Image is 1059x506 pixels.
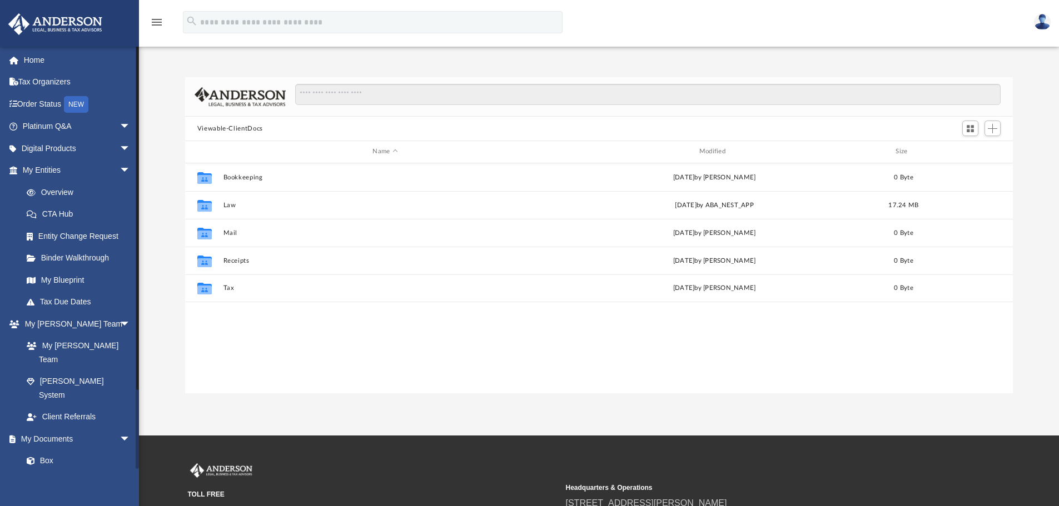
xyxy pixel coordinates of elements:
span: 0 Byte [894,174,913,180]
a: Digital Productsarrow_drop_down [8,137,147,159]
a: My [PERSON_NAME] Teamarrow_drop_down [8,313,142,335]
span: 0 Byte [894,285,913,291]
div: [DATE] by [PERSON_NAME] [552,172,876,182]
small: Headquarters & Operations [566,483,936,493]
a: My Blueprint [16,269,142,291]
a: Overview [16,181,147,203]
button: Add [985,121,1001,136]
a: menu [150,21,163,29]
button: Mail [223,229,547,237]
span: arrow_drop_down [120,116,142,138]
a: Platinum Q&Aarrow_drop_down [8,116,147,138]
span: arrow_drop_down [120,137,142,160]
i: menu [150,16,163,29]
a: Tax Due Dates [16,291,147,313]
button: Bookkeeping [223,174,547,181]
a: Tax Organizers [8,71,147,93]
div: id [190,147,218,157]
div: [DATE] by [PERSON_NAME] [552,283,876,293]
a: Entity Change Request [16,225,147,247]
a: Order StatusNEW [8,93,147,116]
div: [DATE] by [PERSON_NAME] [552,255,876,265]
button: Tax [223,284,547,292]
img: Anderson Advisors Platinum Portal [188,463,255,478]
div: Name [222,147,547,157]
span: arrow_drop_down [120,313,142,335]
span: 17.24 MB [888,202,918,208]
a: CTA Hub [16,203,147,226]
a: My Entitiesarrow_drop_down [8,159,147,182]
button: Switch to Grid View [962,121,979,136]
div: [DATE] by ABA_NEST_APP [552,200,876,210]
span: arrow_drop_down [120,159,142,182]
div: [DATE] by [PERSON_NAME] [552,228,876,238]
span: 0 Byte [894,257,913,263]
button: Viewable-ClientDocs [197,124,263,134]
button: Receipts [223,257,547,264]
small: TOLL FREE [188,489,558,499]
div: id [931,147,1008,157]
img: User Pic [1034,14,1051,30]
a: Box [16,450,142,472]
span: 0 Byte [894,229,913,236]
div: Modified [552,147,877,157]
a: My [PERSON_NAME] Team [16,335,136,370]
button: Law [223,202,547,209]
div: Size [881,147,926,157]
a: Client Referrals [16,406,142,428]
span: arrow_drop_down [120,428,142,450]
i: search [186,15,198,27]
div: NEW [64,96,88,113]
img: Anderson Advisors Platinum Portal [5,13,106,35]
a: Home [8,49,147,71]
div: grid [185,163,1013,393]
a: [PERSON_NAME] System [16,370,142,406]
a: My Documentsarrow_drop_down [8,428,147,450]
input: Search files and folders [295,84,1001,105]
a: Binder Walkthrough [16,247,147,269]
